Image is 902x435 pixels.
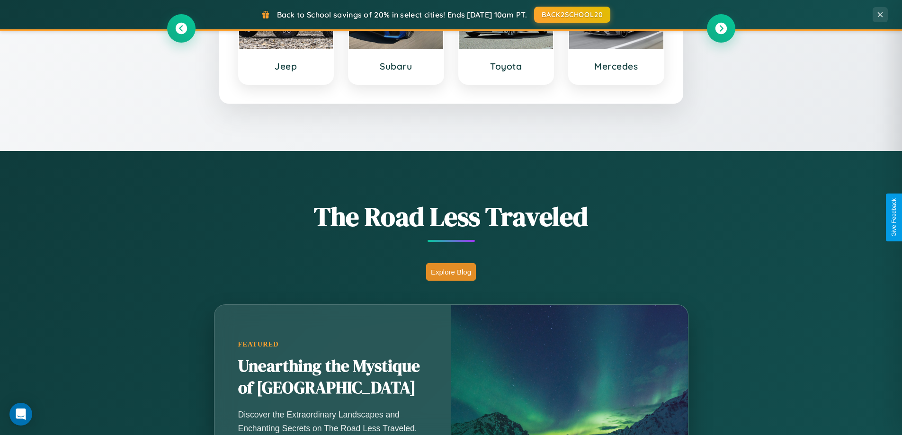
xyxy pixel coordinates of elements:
[238,408,428,435] p: Discover the Extraordinary Landscapes and Enchanting Secrets on The Road Less Traveled.
[167,198,735,235] h1: The Road Less Traveled
[426,263,476,281] button: Explore Blog
[358,61,434,72] h3: Subaru
[238,340,428,348] div: Featured
[277,10,527,19] span: Back to School savings of 20% in select cities! Ends [DATE] 10am PT.
[249,61,324,72] h3: Jeep
[238,355,428,399] h2: Unearthing the Mystique of [GEOGRAPHIC_DATA]
[9,403,32,426] div: Open Intercom Messenger
[469,61,544,72] h3: Toyota
[534,7,610,23] button: BACK2SCHOOL20
[891,198,897,237] div: Give Feedback
[579,61,654,72] h3: Mercedes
